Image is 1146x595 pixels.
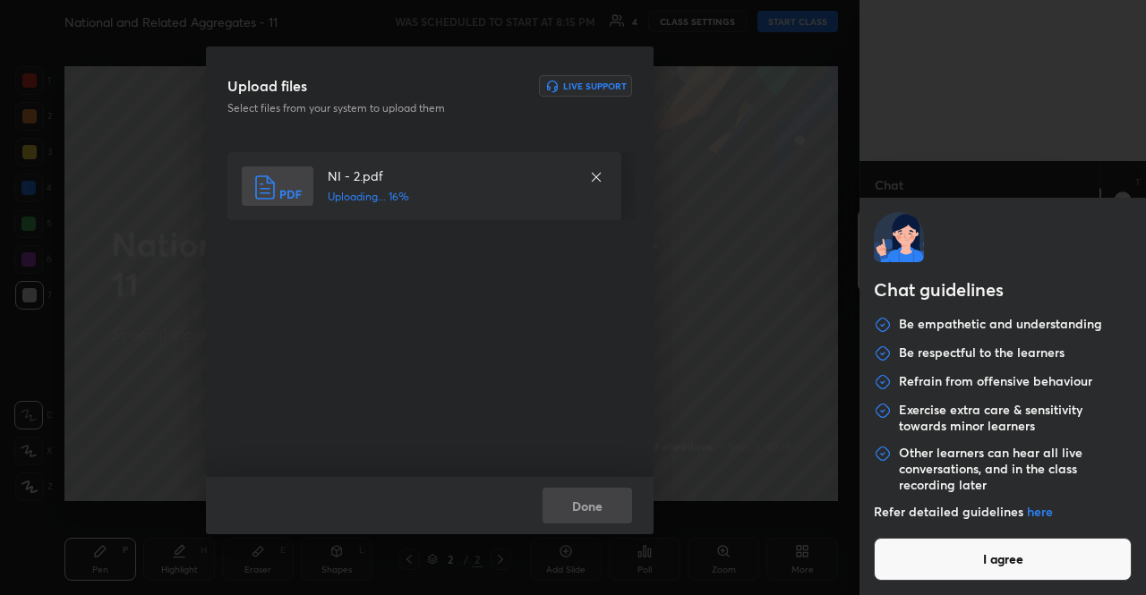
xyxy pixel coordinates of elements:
a: here [1027,503,1053,520]
h4: NI - 2.pdf [328,166,571,185]
h2: Chat guidelines [874,276,1132,307]
h6: Live Support [563,81,627,90]
h5: Uploading... 16% [328,189,571,205]
p: Refrain from offensive behaviour [899,373,1092,391]
p: Refer detailed guidelines [874,504,1132,520]
h3: Upload files [227,75,307,97]
p: Exercise extra care & sensitivity towards minor learners [899,402,1132,434]
p: Select files from your system to upload them [227,100,517,116]
p: Be respectful to the learners [899,344,1065,362]
p: Other learners can hear all live conversations, and in the class recording later [899,445,1132,493]
p: Be empathetic and understanding [899,316,1102,334]
button: I agree [874,538,1132,581]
